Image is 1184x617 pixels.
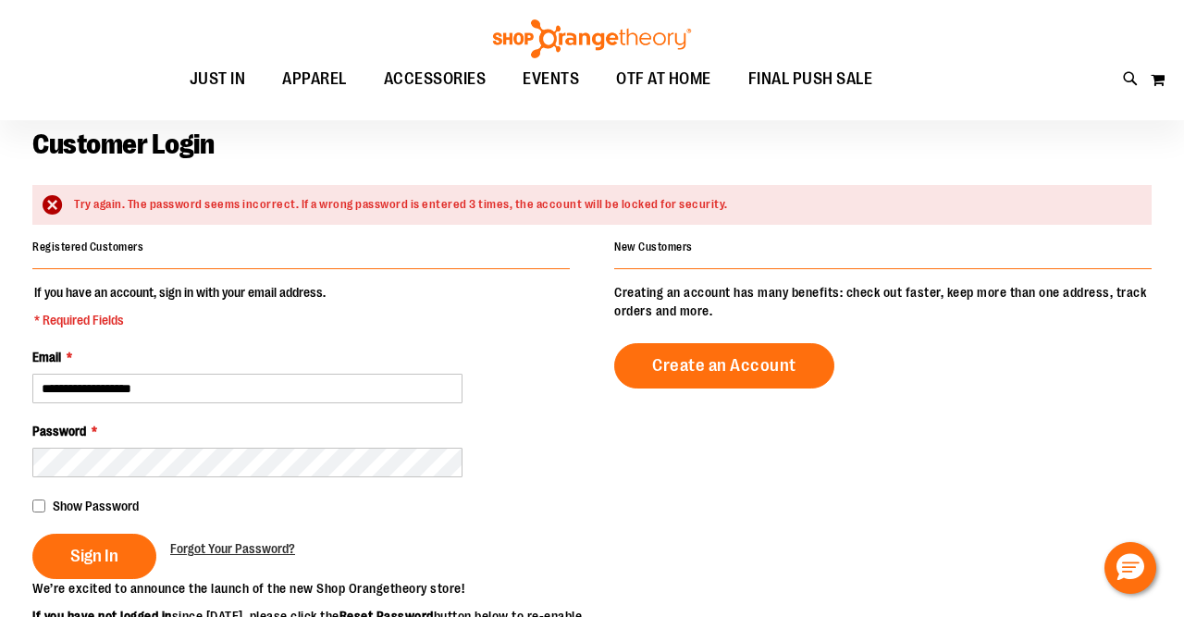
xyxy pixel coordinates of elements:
[523,58,579,100] span: EVENTS
[365,58,505,101] a: ACCESSORIES
[748,58,873,100] span: FINAL PUSH SALE
[70,546,118,566] span: Sign In
[190,58,246,100] span: JUST IN
[74,196,1133,214] div: Try again. The password seems incorrect. If a wrong password is entered 3 times, the account will...
[264,58,365,101] a: APPAREL
[282,58,347,100] span: APPAREL
[490,19,694,58] img: Shop Orangetheory
[170,539,295,558] a: Forgot Your Password?
[171,58,265,101] a: JUST IN
[170,541,295,556] span: Forgot Your Password?
[32,129,214,160] span: Customer Login
[384,58,487,100] span: ACCESSORIES
[32,424,86,438] span: Password
[598,58,730,101] a: OTF AT HOME
[614,343,834,389] a: Create an Account
[652,355,796,376] span: Create an Account
[1104,542,1156,594] button: Hello, have a question? Let’s chat.
[34,311,326,329] span: * Required Fields
[32,534,156,579] button: Sign In
[616,58,711,100] span: OTF AT HOME
[32,241,143,253] strong: Registered Customers
[504,58,598,101] a: EVENTS
[53,499,139,513] span: Show Password
[730,58,892,101] a: FINAL PUSH SALE
[32,283,327,329] legend: If you have an account, sign in with your email address.
[614,241,693,253] strong: New Customers
[614,283,1152,320] p: Creating an account has many benefits: check out faster, keep more than one address, track orders...
[32,579,592,598] p: We’re excited to announce the launch of the new Shop Orangetheory store!
[32,350,61,364] span: Email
